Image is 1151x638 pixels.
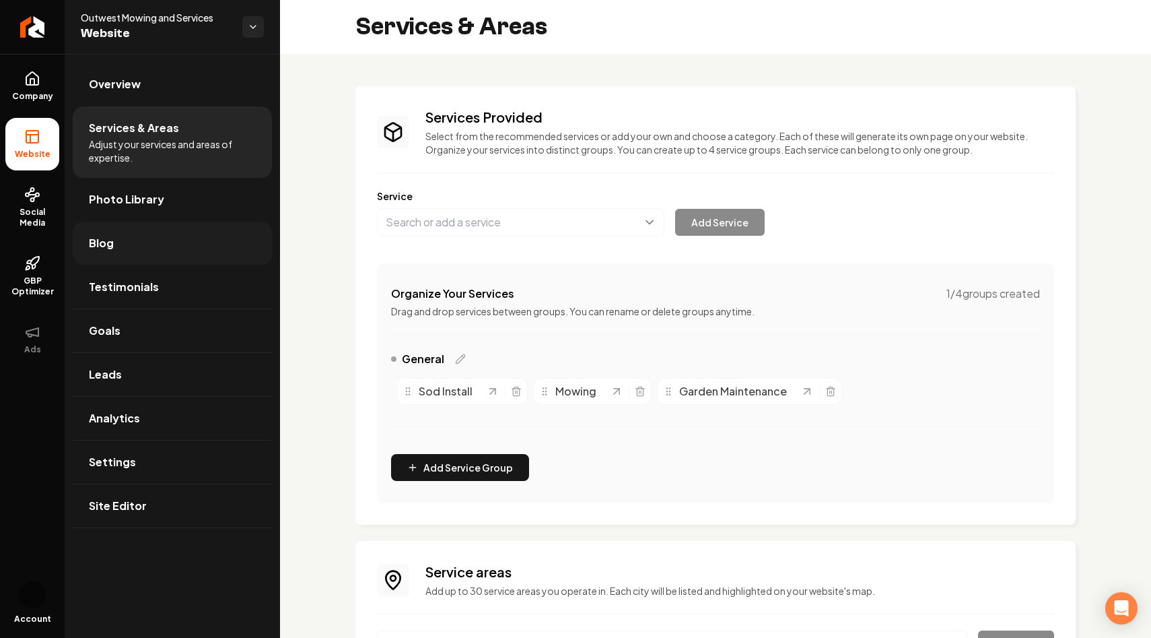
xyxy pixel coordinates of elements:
[425,108,1054,127] h3: Services Provided
[19,344,46,355] span: Ads
[89,191,164,208] span: Photo Library
[89,454,136,470] span: Settings
[7,91,59,102] span: Company
[425,129,1054,156] p: Select from the recommended services or add your own and choose a category. Each of these will ge...
[14,614,51,625] span: Account
[81,24,232,43] span: Website
[425,584,1054,598] p: Add up to 30 service areas you operate in. Each city will be listed and highlighted on your websi...
[73,222,272,265] a: Blog
[89,410,140,426] span: Analytics
[89,498,147,514] span: Site Editor
[377,189,1054,203] label: Service
[391,286,514,302] h4: Organize Your Services
[5,176,59,239] a: Social Media
[5,60,59,113] a: Company
[73,309,272,352] a: Goals
[73,353,272,396] a: Leads
[89,137,256,164] span: Adjust your services and areas of expertise.
[73,178,272,221] a: Photo Library
[5,245,59,308] a: GBP Optimizer
[81,11,232,24] span: Outwest Mowing and Services
[89,366,122,383] span: Leads
[89,76,141,92] span: Overview
[20,16,45,38] img: Rebolt Logo
[19,581,46,608] img: Will Henderson
[89,235,114,251] span: Blog
[391,305,1040,318] p: Drag and drop services between groups. You can rename or delete groups anytime.
[89,323,120,339] span: Goals
[73,484,272,528] a: Site Editor
[425,563,1054,581] h3: Service areas
[946,286,1040,302] span: 1 / 4 groups created
[89,279,159,295] span: Testimonials
[5,276,59,297] span: GBP Optimizer
[73,441,272,484] a: Settings
[9,149,56,160] span: Website
[5,207,59,228] span: Social Media
[73,397,272,440] a: Analytics
[555,383,596,400] span: Mowing
[539,383,610,400] div: Mowing
[679,383,787,400] span: Garden Maintenance
[355,13,547,40] h2: Services & Areas
[73,63,272,106] a: Overview
[89,120,179,136] span: Services & Areas
[1105,592,1138,625] div: Open Intercom Messenger
[402,351,444,367] span: General
[391,454,529,481] button: Add Service Group
[663,383,800,400] div: Garden Maintenance
[403,383,486,400] div: Sod Install
[19,581,46,608] button: Open user button
[419,383,473,400] span: Sod Install
[73,265,272,309] a: Testimonials
[5,313,59,366] button: Ads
